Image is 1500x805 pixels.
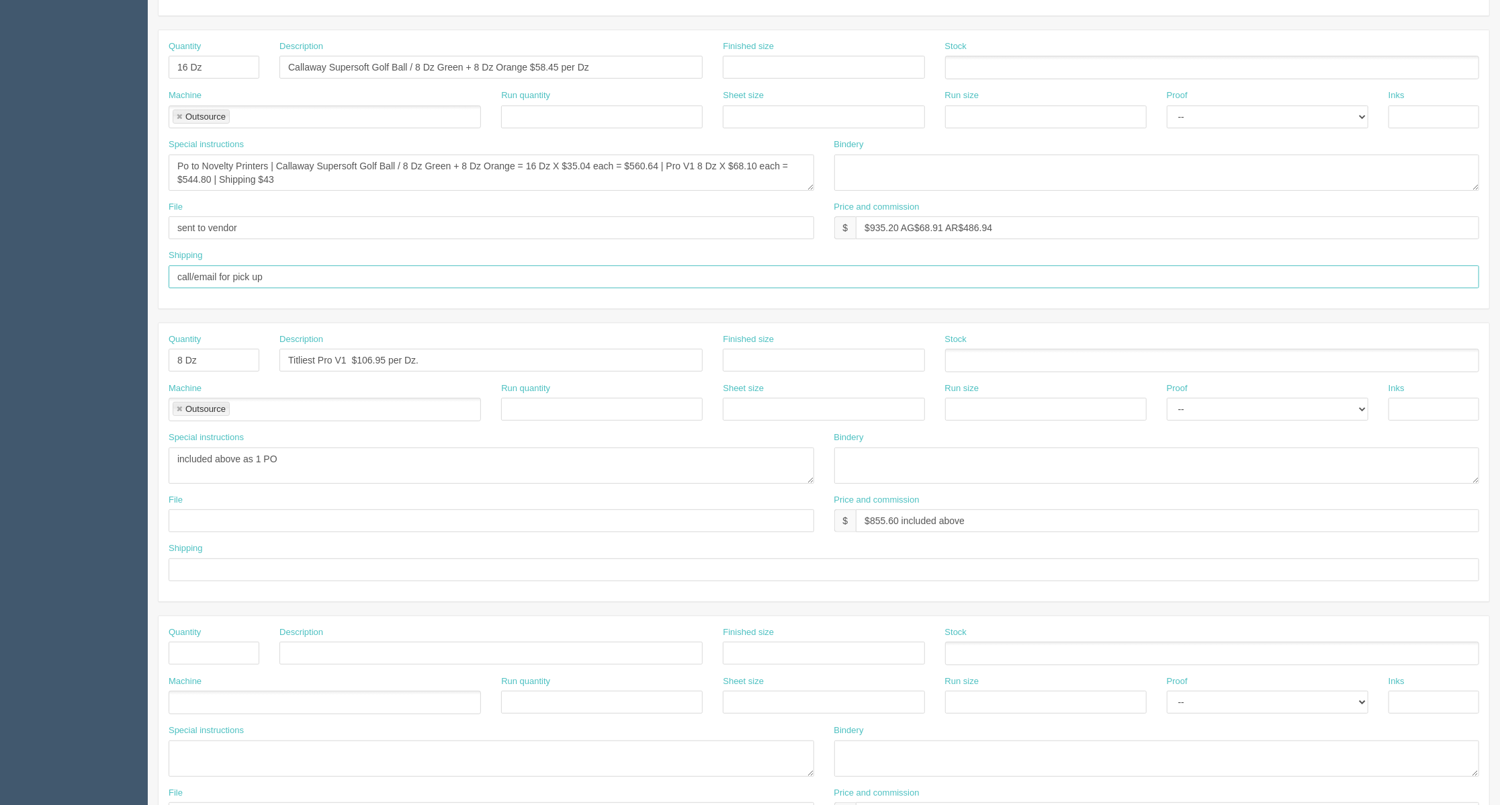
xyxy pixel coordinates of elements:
[501,382,550,395] label: Run quantity
[169,249,203,262] label: Shipping
[945,675,979,688] label: Run size
[169,494,183,507] label: File
[723,382,764,395] label: Sheet size
[169,787,183,800] label: File
[834,509,856,532] div: $
[279,626,323,639] label: Description
[279,333,323,346] label: Description
[945,333,967,346] label: Stock
[1167,675,1188,688] label: Proof
[1388,382,1405,395] label: Inks
[834,724,864,737] label: Bindery
[945,626,967,639] label: Stock
[169,138,244,151] label: Special instructions
[185,405,226,413] div: Outsource
[834,787,920,800] label: Price and commission
[1167,382,1188,395] label: Proof
[945,40,967,53] label: Stock
[723,89,764,102] label: Sheet size
[169,201,183,214] label: File
[1167,89,1188,102] label: Proof
[723,626,774,639] label: Finished size
[169,89,202,102] label: Machine
[945,89,979,102] label: Run size
[1388,89,1405,102] label: Inks
[169,40,201,53] label: Quantity
[169,431,244,444] label: Special instructions
[1388,675,1405,688] label: Inks
[834,494,920,507] label: Price and commission
[834,216,856,239] div: $
[185,112,226,121] div: Outsource
[723,675,764,688] label: Sheet size
[169,626,201,639] label: Quantity
[834,201,920,214] label: Price and commission
[169,333,201,346] label: Quantity
[501,675,550,688] label: Run quantity
[834,431,864,444] label: Bindery
[169,542,203,555] label: Shipping
[945,382,979,395] label: Run size
[169,724,244,737] label: Special instructions
[723,40,774,53] label: Finished size
[279,40,323,53] label: Description
[169,382,202,395] label: Machine
[501,89,550,102] label: Run quantity
[723,333,774,346] label: Finished size
[169,675,202,688] label: Machine
[834,138,864,151] label: Bindery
